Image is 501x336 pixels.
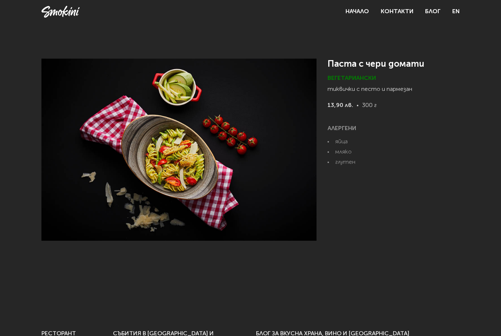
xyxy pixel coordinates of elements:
[328,157,460,167] li: глутен
[381,9,413,15] a: Контакти
[328,123,460,134] h6: АЛЕРГЕНИ
[328,84,460,100] p: тиквички с песто и пармезан
[41,59,317,241] img: Паста с чери домати снимка
[452,7,460,17] a: EN
[328,100,353,111] strong: 13,90 лв.
[328,100,460,123] p: 300 г
[328,59,460,70] h1: Паста с чери домати
[328,137,460,147] li: яйца
[345,9,369,15] a: Начало
[425,9,440,15] a: Блог
[328,74,376,81] span: Вегетариански
[328,147,460,157] li: мляко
